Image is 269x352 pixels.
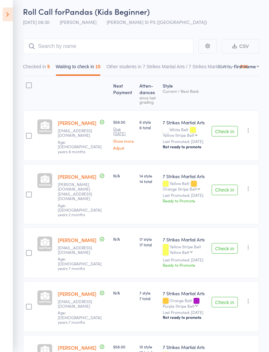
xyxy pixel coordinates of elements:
div: Orange Belt [163,298,206,308]
label: Sort by [218,63,233,70]
div: Orange Stripe Belt [163,187,197,191]
div: 15 [95,64,101,69]
span: [DATE] 09:30 [23,19,50,25]
span: 7 style [139,290,157,296]
div: 7 Strikes Martial Arts [163,119,206,126]
div: N/A [113,290,134,296]
span: 6 style [139,119,157,125]
small: torcurrey@gmail.com [58,245,100,255]
div: Ready to Promote [163,262,206,268]
div: N/A [113,173,134,178]
small: gg_rs@hotmail.com [58,128,100,138]
span: Age: [DEMOGRAPHIC_DATA] years 7 months [58,256,102,271]
div: Ready to Promote [163,198,206,203]
div: Purple Stripe Belt [163,304,195,308]
a: [PERSON_NAME] [58,119,96,126]
div: 5 [47,64,50,69]
small: gloria_giaconia@hotmail.com [58,299,100,309]
span: 14 style [139,173,157,178]
small: Last Promoted: [DATE] [163,193,206,197]
div: 7 Strikes Martial Arts [163,173,206,179]
div: Not ready to promote [163,144,206,149]
div: 7 Strikes Martial Arts [163,344,206,350]
span: 7 total [139,296,157,301]
input: Search by name [23,39,194,54]
div: Style [160,79,209,107]
span: Age: [DEMOGRAPHIC_DATA] years 8 months [58,139,102,154]
span: Pandas (Kids Beginner) [65,6,150,17]
div: Yellow Stripe Belt [163,133,194,137]
span: 6 total [139,125,157,130]
span: [PERSON_NAME] [60,19,96,25]
span: 17 total [139,242,157,247]
button: Checked in5 [23,61,50,76]
span: Roll Call for [23,6,65,17]
button: CSV [222,39,259,53]
a: Show more [113,139,134,143]
div: First name [234,63,256,70]
button: Check in [212,243,238,254]
div: 7 Strikes Martial Arts [163,236,206,243]
a: Adjust [113,146,134,150]
small: Due [DATE] [113,127,134,136]
button: Check in [212,185,238,195]
a: [PERSON_NAME] [58,173,96,180]
span: Age: [DEMOGRAPHIC_DATA] years 2 months [58,202,102,217]
div: Yellow Stripe Belt [163,244,206,256]
div: Yellow Belt [170,250,189,254]
div: 7 Strikes Martial Arts [163,290,206,297]
small: Last Promoted: [DATE] [163,258,206,262]
span: 10 style [139,344,157,349]
a: [PERSON_NAME] [58,237,96,243]
button: Check in [212,126,238,136]
div: Not ready to promote [163,315,206,320]
span: 14 total [139,178,157,184]
div: White Belt [163,127,206,137]
a: [PERSON_NAME] [58,344,96,351]
button: Check in [212,297,238,307]
button: Waiting to check in15 [56,61,101,76]
div: Yellow Belt [163,181,206,191]
button: Other students in 7 Strikes Martial Arts / 7 Strikes Martial Arts - ...368 [106,61,247,76]
small: Betty.net@hotmail.com [58,182,100,201]
div: $58.00 [113,119,134,150]
div: Atten­dances [137,79,160,107]
span: [PERSON_NAME] St PS ([GEOGRAPHIC_DATA]) [107,19,207,25]
div: N/A [113,236,134,242]
small: Last Promoted: [DATE] [163,139,206,144]
span: Age: [DEMOGRAPHIC_DATA] years 7 months [58,310,102,325]
small: Last Promoted: [DATE] [163,310,206,315]
div: Current / Next Rank [163,89,206,93]
div: Next Payment [111,79,136,107]
a: [PERSON_NAME] [58,290,96,297]
span: 17 style [139,236,157,242]
div: since last grading [139,95,157,104]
